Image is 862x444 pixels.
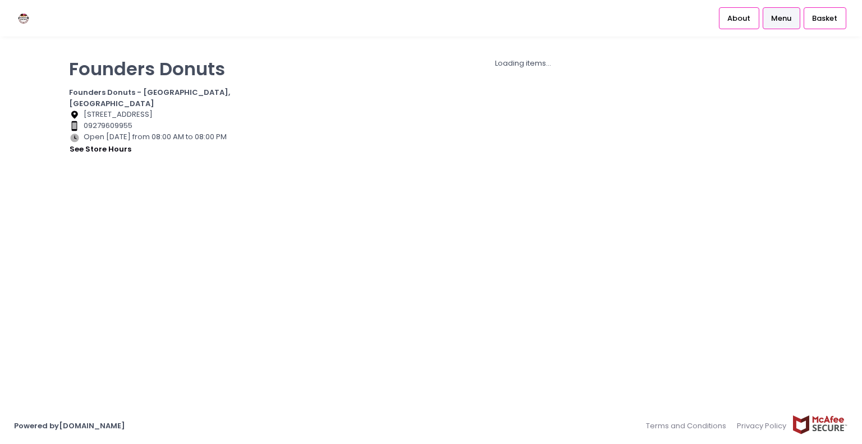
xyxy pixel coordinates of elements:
a: Powered by[DOMAIN_NAME] [14,420,125,431]
div: [STREET_ADDRESS] [69,109,240,120]
img: mcafee-secure [792,415,848,434]
div: Open [DATE] from 08:00 AM to 08:00 PM [69,131,240,155]
a: Privacy Policy [732,415,792,437]
button: see store hours [69,143,132,155]
a: About [719,7,759,29]
img: logo [14,8,34,28]
p: Founders Donuts [69,58,240,80]
div: 09279609955 [69,120,240,131]
b: Founders Donuts - [GEOGRAPHIC_DATA], [GEOGRAPHIC_DATA] [69,87,230,109]
span: About [727,13,750,24]
a: Menu [763,7,800,29]
div: Loading items... [254,58,793,69]
span: Menu [771,13,791,24]
a: Terms and Conditions [646,415,732,437]
span: Basket [812,13,837,24]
